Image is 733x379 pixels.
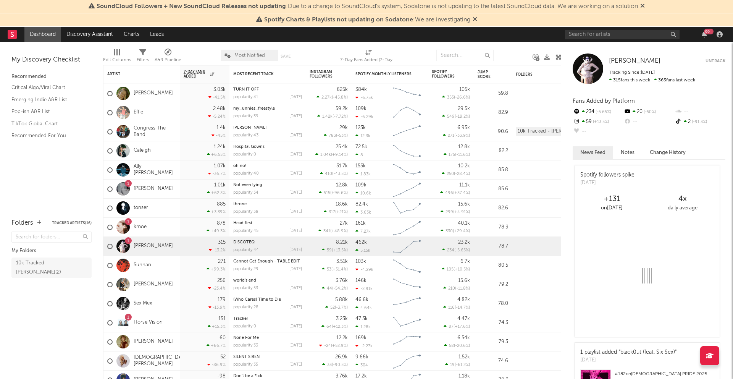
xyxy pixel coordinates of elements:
a: [PERSON_NAME] [134,90,173,97]
span: 250 [447,172,454,176]
a: Pop-ish A&R List [11,107,84,116]
div: -5.24 % [208,114,226,119]
button: 99+ [702,31,707,37]
a: Critical Algo/Viral Chart [11,83,84,92]
div: 72.5k [355,144,367,149]
div: 1.24k [214,144,226,149]
div: My Discovery Checklist [11,55,92,65]
a: TikTok Global Chart [11,120,84,128]
div: 1.01k [214,183,226,188]
div: Filters [137,55,149,65]
span: 44 [327,287,332,291]
div: 1.83k [355,172,371,177]
div: 7-Day Fans Added (7-Day Fans Added) [340,46,397,68]
div: 85.6 [478,185,508,194]
div: popularity: 34 [233,191,258,195]
div: Artist [107,72,165,76]
div: ( ) [322,267,348,272]
svg: Chart title [390,218,424,237]
div: 40.1k [458,221,470,226]
div: ( ) [442,95,470,100]
a: Recommended For You [11,131,84,140]
button: News Feed [573,146,613,159]
span: -18.2 % [456,115,469,119]
div: ( ) [442,171,470,176]
div: ( ) [320,171,348,176]
div: 23.2k [458,240,470,245]
div: Spotify followers spike [580,171,635,179]
input: Search for artists [565,30,680,39]
button: Untrack [706,57,725,65]
div: daily average [647,204,718,213]
span: 341 [323,229,330,233]
span: 783 [329,134,336,138]
span: 7-Day Fans Added [184,70,208,79]
span: -5.65 % [594,110,611,114]
span: -33.9 % [455,134,469,138]
div: -45 % [212,133,226,138]
div: 3.76k [336,278,348,283]
div: ( ) [324,133,348,138]
a: world's end [233,279,256,283]
div: 79.2 [478,280,508,289]
div: A&R Pipeline [155,46,181,68]
a: Head first [233,221,252,225]
div: 5.88k [335,297,348,302]
div: 12.3k [355,133,370,138]
a: SILENT SIREN [233,355,260,359]
div: -6.75k [355,95,373,100]
div: 123k [355,125,366,130]
span: : We are investigating [264,17,470,23]
span: 515 [324,191,330,195]
div: 82.6 [478,204,508,213]
div: ( ) [442,114,470,119]
span: +51.4 % [333,267,347,272]
div: 31.7k [336,164,348,168]
div: [DATE] [289,286,302,290]
svg: Chart title [390,237,424,256]
div: Cannot Get Enough - TABLE EDIT [233,259,302,264]
button: Tracked Artists(16) [52,221,92,225]
div: -- [675,107,725,117]
div: Folders [11,219,33,228]
div: 82.4k [355,202,368,207]
div: [DATE] [289,191,302,195]
div: 2 [675,117,725,127]
a: 10k Tracked - [PERSON_NAME](2) [11,258,92,278]
span: -11.6 % [456,153,469,157]
div: Valerie [233,126,302,130]
a: Caleigh [134,147,151,154]
div: 315 [218,240,226,245]
div: 161k [355,221,366,226]
span: 1.42k [322,115,333,119]
a: [PERSON_NAME] [134,281,173,288]
div: Not even lying [233,183,302,187]
div: [DATE] [289,95,302,99]
span: Spotify Charts & Playlists not updating on Sodatone [264,17,413,23]
div: 46.6k [355,297,368,302]
div: ( ) [441,209,470,214]
span: 410 [325,172,332,176]
div: 10k Tracked - [PERSON_NAME] (2) [516,127,583,136]
span: +10.5 % [455,267,469,272]
a: [PERSON_NAME] [134,186,173,192]
div: 3.51k [336,259,348,264]
svg: Chart title [390,180,424,199]
a: Sunnan [134,262,151,269]
svg: Chart title [390,103,424,122]
span: 549 [447,115,455,119]
a: [PERSON_NAME] [233,126,266,130]
svg: Chart title [390,84,424,103]
div: Head first [233,221,302,225]
div: Hospital Gowns [233,145,302,149]
div: (Who Cares) Time to Die [233,298,302,302]
div: 82.9 [478,108,508,117]
div: 8 [355,152,363,157]
div: 12.8k [458,144,470,149]
div: [DATE] [289,172,302,176]
span: +4.91 % [454,210,469,214]
div: ( ) [442,248,470,253]
div: 18.6k [336,202,348,207]
div: 90.6 [478,127,508,136]
span: : Due to a change to SoundCloud's system, Sodatone is not updating to the latest SoundCloud data.... [97,3,638,10]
